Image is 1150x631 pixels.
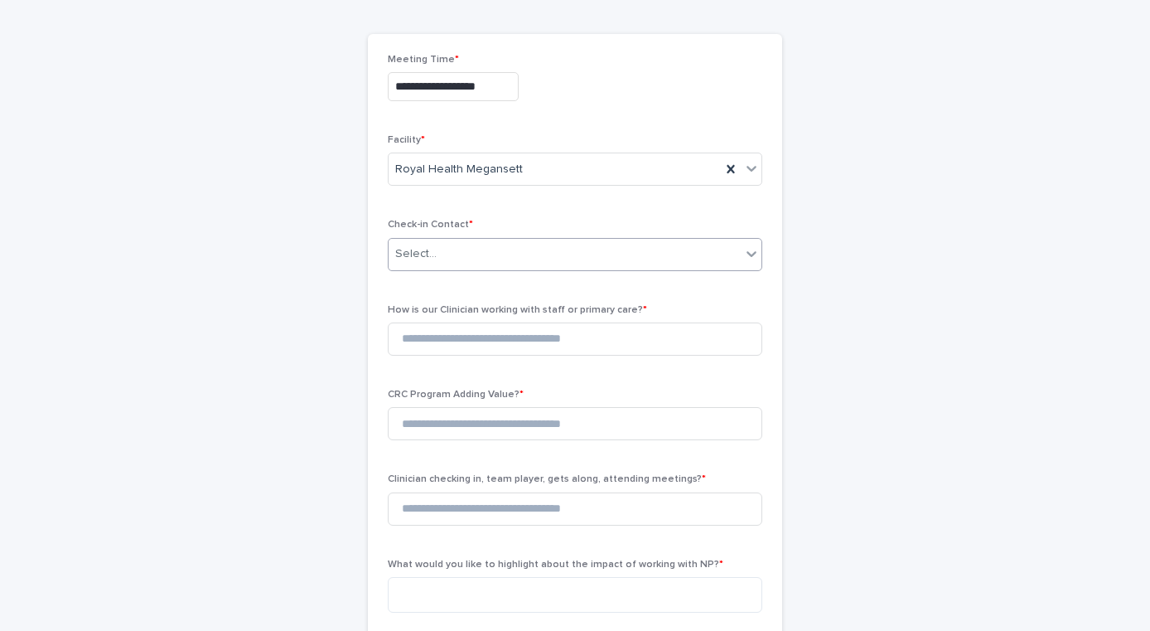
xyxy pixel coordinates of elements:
span: Check-in Contact [388,220,473,230]
span: How is our Clinician working with staff or primary care? [388,305,647,315]
span: Meeting Time [388,55,459,65]
span: Facility [388,135,425,145]
div: Select... [395,245,437,263]
span: Royal Health Megansett [395,161,523,178]
span: CRC Program Adding Value? [388,390,524,400]
span: What would you like to highlight about the impact of working with NP? [388,560,723,570]
span: Clinician checking in, team player, gets along, attending meetings? [388,474,706,484]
